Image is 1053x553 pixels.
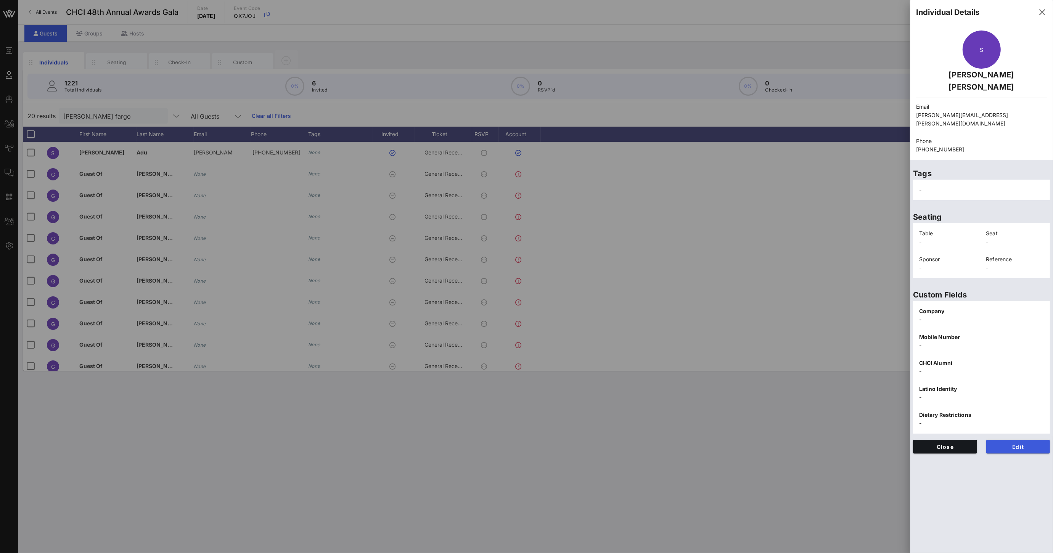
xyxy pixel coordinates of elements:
p: - [919,341,1044,350]
p: Dietary Restrictions [919,411,1044,419]
p: [PERSON_NAME] [PERSON_NAME] [916,69,1047,93]
p: - [919,315,1044,324]
p: - [919,264,977,272]
p: Latino Identity [919,385,1044,393]
button: Close [913,440,977,453]
p: - [986,264,1044,272]
p: - [919,367,1044,376]
button: Edit [986,440,1050,453]
p: Tags [913,167,1050,180]
p: [PERSON_NAME][EMAIL_ADDRESS][PERSON_NAME][DOMAIN_NAME] [916,111,1047,128]
span: - [919,186,921,193]
span: Edit [992,444,1044,450]
p: - [986,238,1044,246]
p: Email [916,103,1047,111]
div: Individual Details [916,6,979,18]
span: Close [919,444,971,450]
p: Mobile Number [919,333,1044,341]
span: S [980,47,983,53]
p: Reference [986,255,1044,264]
p: CHCI Alumni [919,359,1044,367]
p: Table [919,229,977,238]
p: - [919,238,977,246]
p: Seat [986,229,1044,238]
p: Company [919,307,1044,315]
p: Phone [916,137,1047,145]
p: - [919,393,1044,402]
p: Custom Fields [913,289,1050,301]
p: [PHONE_NUMBER] [916,145,1047,154]
p: - [919,419,1044,428]
p: Seating [913,211,1050,223]
p: Sponsor [919,255,977,264]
